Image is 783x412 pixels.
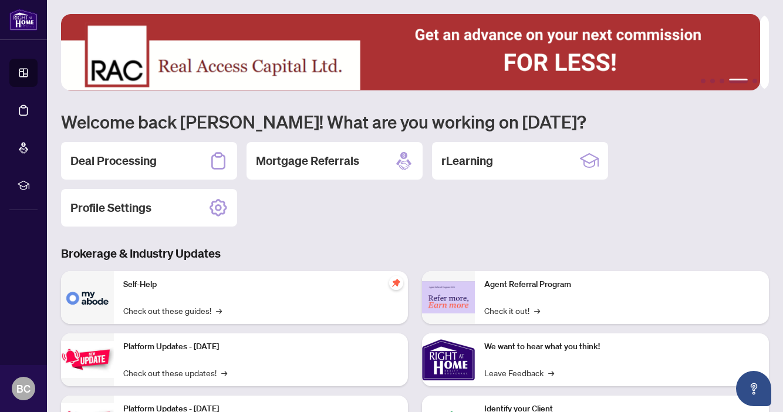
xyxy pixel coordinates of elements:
button: Open asap [736,371,771,406]
button: 1 [701,79,706,83]
img: Slide 3 [61,14,760,90]
h2: rLearning [441,153,493,169]
button: 3 [720,79,724,83]
p: We want to hear what you think! [484,340,760,353]
p: Self-Help [123,278,399,291]
h3: Brokerage & Industry Updates [61,245,769,262]
p: Platform Updates - [DATE] [123,340,399,353]
h2: Mortgage Referrals [256,153,359,169]
a: Check out these updates!→ [123,366,227,379]
a: Check out these guides!→ [123,304,222,317]
button: 5 [752,79,757,83]
p: Agent Referral Program [484,278,760,291]
button: 2 [710,79,715,83]
img: Agent Referral Program [422,281,475,313]
a: Check it out!→ [484,304,540,317]
span: → [534,304,540,317]
img: We want to hear what you think! [422,333,475,386]
h2: Deal Processing [70,153,157,169]
span: pushpin [389,276,403,290]
img: Platform Updates - July 21, 2025 [61,341,114,378]
span: BC [16,380,31,397]
h1: Welcome back [PERSON_NAME]! What are you working on [DATE]? [61,110,769,133]
span: → [216,304,222,317]
h2: Profile Settings [70,200,151,216]
a: Leave Feedback→ [484,366,554,379]
span: → [548,366,554,379]
img: logo [9,9,38,31]
span: → [221,366,227,379]
img: Self-Help [61,271,114,324]
button: 4 [729,79,748,83]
